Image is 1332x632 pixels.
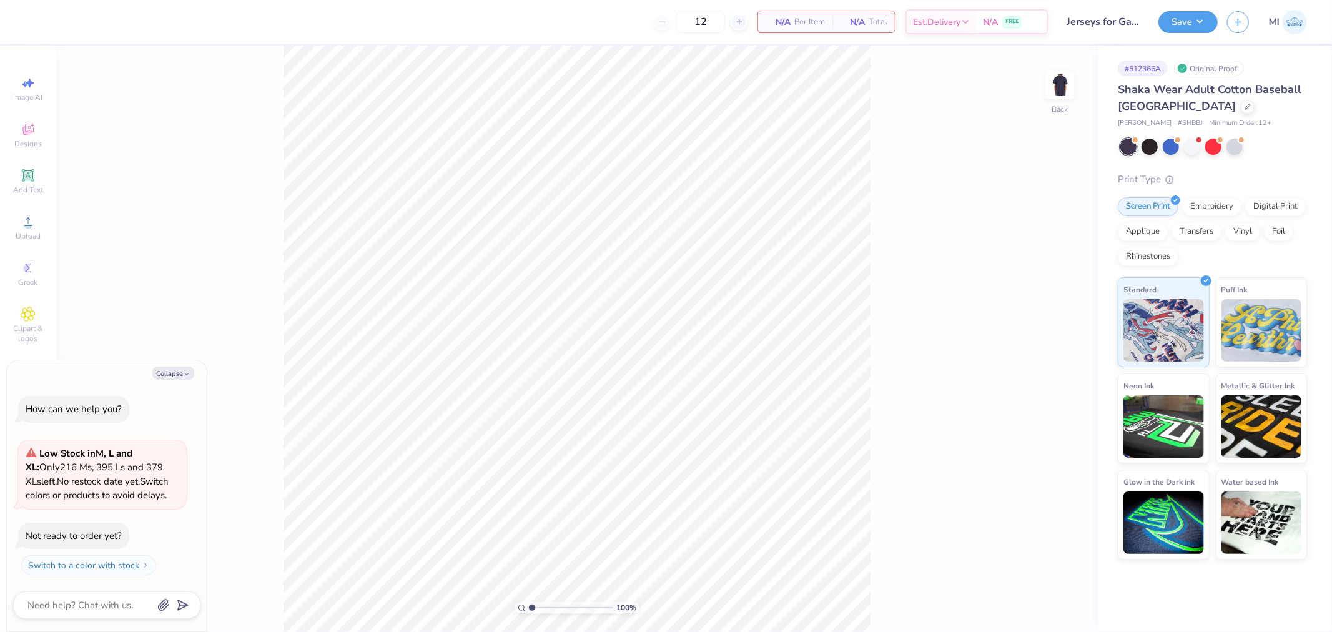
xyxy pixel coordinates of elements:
[57,475,140,488] span: No restock date yet.
[6,323,50,343] span: Clipart & logos
[869,16,887,29] span: Total
[1221,283,1248,296] span: Puff Ink
[1052,104,1068,115] div: Back
[1118,247,1178,266] div: Rhinestones
[1221,475,1279,488] span: Water based Ink
[1118,197,1178,216] div: Screen Print
[152,367,194,380] button: Collapse
[1123,379,1154,392] span: Neon Ink
[840,16,865,29] span: N/A
[676,11,725,33] input: – –
[1221,491,1302,554] img: Water based Ink
[26,403,122,415] div: How can we help you?
[1221,299,1302,362] img: Puff Ink
[983,16,998,29] span: N/A
[1158,11,1218,33] button: Save
[21,555,156,575] button: Switch to a color with stock
[1269,15,1280,29] span: MI
[26,530,122,542] div: Not ready to order yet?
[1264,222,1293,241] div: Foil
[1118,172,1307,187] div: Print Type
[1245,197,1306,216] div: Digital Print
[1172,222,1221,241] div: Transfers
[1225,222,1260,241] div: Vinyl
[19,277,38,287] span: Greek
[1005,17,1019,26] span: FREE
[1057,9,1149,34] input: Untitled Design
[913,16,960,29] span: Est. Delivery
[1118,118,1172,129] span: [PERSON_NAME]
[1178,118,1203,129] span: # SHBBJ
[1123,395,1204,458] img: Neon Ink
[1221,395,1302,458] img: Metallic & Glitter Ink
[1182,197,1241,216] div: Embroidery
[1123,475,1195,488] span: Glow in the Dark Ink
[1047,72,1072,97] img: Back
[1123,299,1204,362] img: Standard
[14,92,43,102] span: Image AI
[1123,283,1157,296] span: Standard
[26,447,169,502] span: Only 216 Ms, 395 Ls and 379 XLs left. Switch colors or products to avoid delays.
[794,16,825,29] span: Per Item
[1209,118,1271,129] span: Minimum Order: 12 +
[16,231,41,241] span: Upload
[766,16,791,29] span: N/A
[13,185,43,195] span: Add Text
[1221,379,1295,392] span: Metallic & Glitter Ink
[1118,61,1168,76] div: # 512366A
[1123,491,1204,554] img: Glow in the Dark Ink
[142,561,149,569] img: Switch to a color with stock
[26,447,132,474] strong: Low Stock in M, L and XL :
[616,602,636,613] span: 100 %
[1283,10,1307,34] img: Ma. Isabella Adad
[1174,61,1244,76] div: Original Proof
[1269,10,1307,34] a: MI
[1118,222,1168,241] div: Applique
[1118,82,1301,114] span: Shaka Wear Adult Cotton Baseball [GEOGRAPHIC_DATA]
[14,139,42,149] span: Designs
